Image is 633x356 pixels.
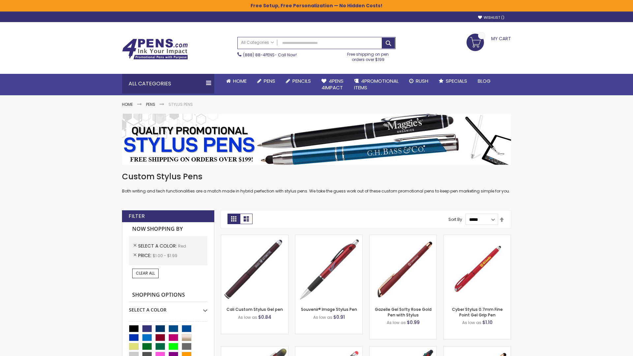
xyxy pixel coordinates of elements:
a: Specials [434,74,472,88]
span: As low as [313,314,332,320]
span: - Call Now! [243,52,297,58]
span: Price [138,252,153,259]
a: Islander Softy Gel with Stylus - ColorJet Imprint-Red [295,346,362,352]
span: As low as [238,314,257,320]
a: Pencils [281,74,316,88]
div: Both writing and tech functionalities are a match made in hybrid perfection with stylus pens. We ... [122,171,511,194]
a: Gazelle Gel Softy Rose Gold Pen with Stylus - ColorJet-Red [444,346,511,352]
a: Orbitor 4 Color Assorted Ink Metallic Stylus Pens-Red [370,346,437,352]
img: Cyber Stylus 0.7mm Fine Point Gel Grip Pen-Red [444,235,511,302]
a: Pens [252,74,281,88]
span: As low as [387,320,406,325]
a: Gazelle Gel Softy Rose Gold Pen with Stylus [375,307,432,317]
div: All Categories [122,74,214,94]
a: Souvenir® Jalan Highlighter Stylus Pen Combo-Red [221,346,288,352]
a: Rush [404,74,434,88]
span: Pens [264,77,275,84]
strong: Shopping Options [129,288,207,302]
strong: Filter [129,213,145,220]
a: Clear All [132,269,159,278]
a: Cali Custom Stylus Gel pen [226,307,283,312]
span: Select A Color [138,243,178,249]
img: Cali Custom Stylus Gel pen-Red [221,235,288,302]
a: Cyber Stylus 0.7mm Fine Point Gel Grip Pen [452,307,503,317]
span: $1.10 [482,319,493,326]
span: $0.99 [407,319,420,326]
span: $0.91 [333,314,345,320]
a: Wishlist [478,15,504,20]
a: 4PROMOTIONALITEMS [349,74,404,95]
a: Souvenir® Image Stylus Pen [301,307,357,312]
a: Home [221,74,252,88]
a: Pens [146,102,155,107]
a: Cyber Stylus 0.7mm Fine Point Gel Grip Pen-Red [444,235,511,240]
span: 4Pens 4impact [321,77,344,91]
a: 4Pens4impact [316,74,349,95]
a: Cali Custom Stylus Gel pen-Red [221,235,288,240]
div: Select A Color [129,302,207,313]
img: Souvenir® Image Stylus Pen-Red [295,235,362,302]
span: Rush [416,77,428,84]
strong: Grid [227,214,240,224]
span: Specials [446,77,467,84]
span: Blog [478,77,491,84]
h1: Custom Stylus Pens [122,171,511,182]
span: All Categories [241,40,274,45]
a: All Categories [238,37,277,48]
a: Gazelle Gel Softy Rose Gold Pen with Stylus-Red [370,235,437,240]
span: 4PROMOTIONAL ITEMS [354,77,399,91]
span: As low as [462,320,481,325]
img: Gazelle Gel Softy Rose Gold Pen with Stylus-Red [370,235,437,302]
img: 4Pens Custom Pens and Promotional Products [122,39,188,60]
strong: Now Shopping by [129,222,207,236]
a: Home [122,102,133,107]
span: $1.00 - $1.99 [153,253,177,258]
label: Sort By [448,217,462,222]
img: Stylus Pens [122,114,511,165]
div: Free shipping on pen orders over $199 [341,49,396,62]
strong: Stylus Pens [168,102,193,107]
span: Red [178,243,186,249]
span: Pencils [292,77,311,84]
a: (888) 88-4PENS [243,52,275,58]
a: Blog [472,74,496,88]
span: Clear All [136,270,155,276]
a: Souvenir® Image Stylus Pen-Red [295,235,362,240]
span: Home [233,77,247,84]
span: $0.84 [258,314,271,320]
